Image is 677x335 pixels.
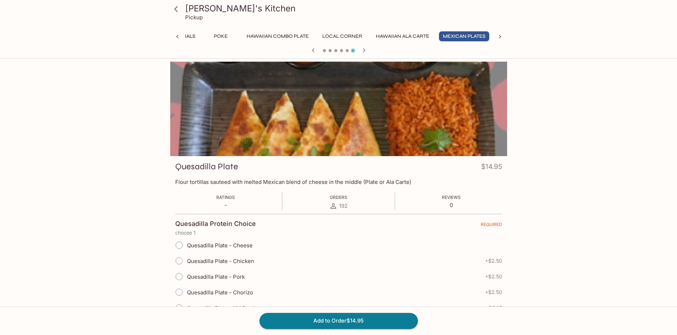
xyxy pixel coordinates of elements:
span: + $2.50 [485,274,502,279]
span: 192 [339,202,348,209]
span: REQUIRED [481,222,502,230]
span: Quesadilla Plate - Cheese [187,242,253,249]
span: + $2.50 [485,289,502,295]
button: Mexican Plates [439,31,489,41]
h4: Quesadilla Protein Choice [175,220,256,228]
h3: Quesadilla Plate [175,161,238,172]
h4: $14.95 [481,161,502,175]
button: Add to Order$14.95 [259,313,418,329]
span: Orders [330,195,347,200]
span: Ratings [216,195,235,200]
button: Local Corner [318,31,366,41]
p: - [216,202,235,208]
p: choose 1 [175,230,502,236]
span: Quesadilla Plate - Chorizo [187,289,253,296]
button: Hawaiian Ala Carte [372,31,433,41]
div: Quesadilla Plate [170,62,507,156]
p: Pickup [185,14,203,21]
span: + $2.50 [485,258,502,264]
span: Quesadilla Plate - Pork [187,273,245,280]
span: Quesadilla Plate - Chicken [187,258,254,264]
button: Hawaiian Combo Plate [243,31,313,41]
p: Flour tortillas sauteed with melted Mexican blend of cheese in the middle (Plate or Ala Carte) [175,179,502,185]
span: Reviews [442,195,461,200]
span: + $5.95 [485,305,502,311]
h3: [PERSON_NAME]'s Kitchen [185,3,504,14]
button: Poke [205,31,237,41]
p: 0 [442,202,461,208]
span: Quesadilla Plate - NY Steak [187,305,256,311]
